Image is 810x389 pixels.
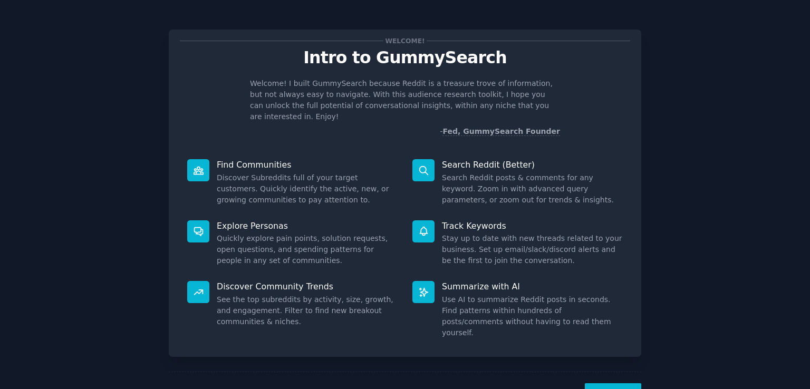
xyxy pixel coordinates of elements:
dd: Quickly explore pain points, solution requests, open questions, and spending patterns for people ... [217,233,398,266]
p: Explore Personas [217,220,398,231]
p: Track Keywords [442,220,623,231]
div: - [440,126,560,137]
p: Summarize with AI [442,281,623,292]
dd: Use AI to summarize Reddit posts in seconds. Find patterns within hundreds of posts/comments with... [442,294,623,338]
dd: See the top subreddits by activity, size, growth, and engagement. Filter to find new breakout com... [217,294,398,327]
p: Welcome! I built GummySearch because Reddit is a treasure trove of information, but not always ea... [250,78,560,122]
span: Welcome! [383,35,427,46]
dd: Search Reddit posts & comments for any keyword. Zoom in with advanced query parameters, or zoom o... [442,172,623,206]
a: Fed, GummySearch Founder [442,127,560,136]
dd: Stay up to date with new threads related to your business. Set up email/slack/discord alerts and ... [442,233,623,266]
dd: Discover Subreddits full of your target customers. Quickly identify the active, new, or growing c... [217,172,398,206]
p: Find Communities [217,159,398,170]
p: Discover Community Trends [217,281,398,292]
p: Intro to GummySearch [180,48,630,67]
p: Search Reddit (Better) [442,159,623,170]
